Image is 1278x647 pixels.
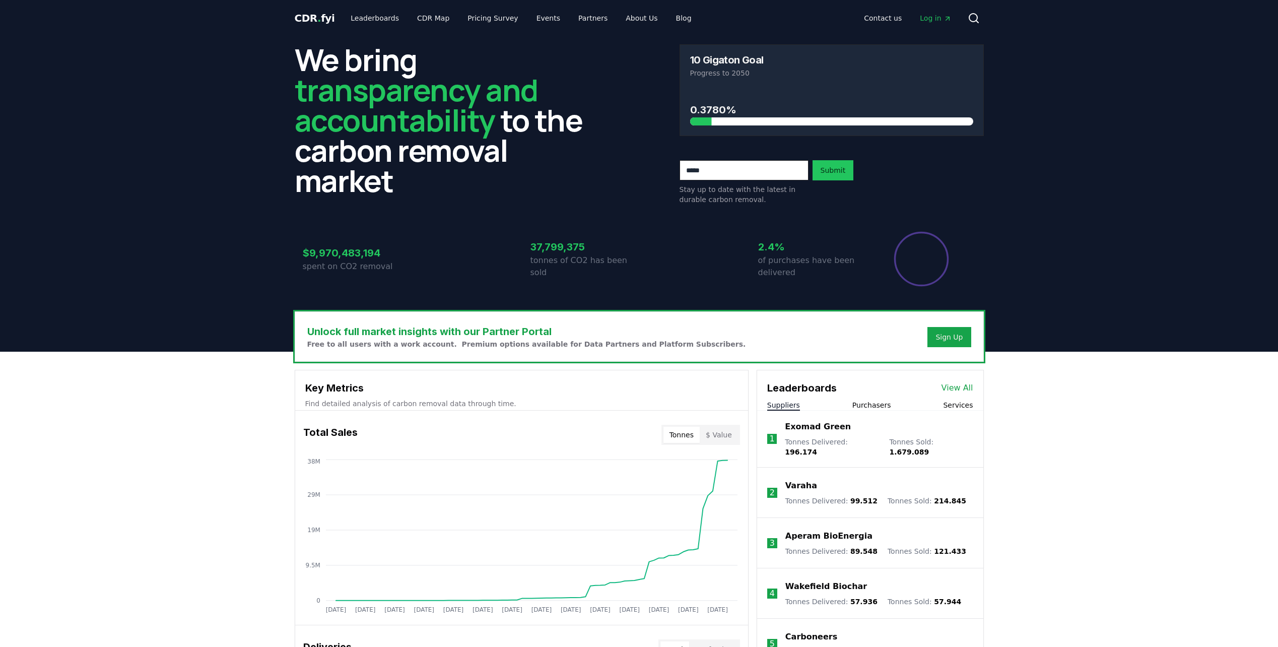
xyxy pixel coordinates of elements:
span: Log in [920,13,951,23]
p: Tonnes Sold : [889,437,973,457]
a: Wakefield Biochar [785,580,867,593]
p: spent on CO2 removal [303,261,412,273]
button: Suppliers [767,400,800,410]
tspan: [DATE] [590,606,611,613]
tspan: [DATE] [678,606,699,613]
a: View All [941,382,973,394]
tspan: [DATE] [414,606,434,613]
button: Services [943,400,973,410]
h3: Leaderboards [767,380,837,396]
span: 99.512 [850,497,878,505]
tspan: [DATE] [502,606,522,613]
tspan: [DATE] [325,606,346,613]
a: Partners [570,9,616,27]
tspan: [DATE] [707,606,728,613]
h3: 2.4% [758,239,867,254]
h3: Key Metrics [305,380,738,396]
span: . [317,12,321,24]
button: $ Value [700,427,738,443]
span: transparency and accountability [295,69,538,141]
span: 57.936 [850,598,878,606]
p: Progress to 2050 [690,68,973,78]
p: Free to all users with a work account. Premium options available for Data Partners and Platform S... [307,339,746,349]
span: 1.679.089 [889,448,929,456]
span: 196.174 [785,448,817,456]
span: 57.944 [934,598,961,606]
h3: $9,970,483,194 [303,245,412,261]
p: Tonnes Delivered : [785,597,878,607]
button: Sign Up [927,327,971,347]
tspan: 0 [316,597,320,604]
a: About Us [618,9,665,27]
p: 2 [770,487,775,499]
p: Tonnes Sold : [888,597,961,607]
tspan: 29M [307,491,320,498]
a: Leaderboards [343,9,407,27]
tspan: [DATE] [619,606,640,613]
p: 3 [770,537,775,549]
a: Carboneers [785,631,837,643]
span: 89.548 [850,547,878,555]
nav: Main [343,9,699,27]
a: Pricing Survey [459,9,526,27]
tspan: [DATE] [443,606,463,613]
h3: Total Sales [303,425,358,445]
p: Tonnes Delivered : [785,546,878,556]
p: tonnes of CO2 has been sold [530,254,639,279]
p: 1 [769,433,774,445]
a: Log in [912,9,959,27]
div: Percentage of sales delivered [893,231,950,287]
a: Exomad Green [785,421,851,433]
tspan: 19M [307,527,320,534]
tspan: [DATE] [649,606,669,613]
h2: We bring to the carbon removal market [295,44,599,196]
nav: Main [856,9,959,27]
a: CDR Map [409,9,457,27]
a: Sign Up [935,332,963,342]
p: Tonnes Sold : [888,546,966,556]
a: CDR.fyi [295,11,335,25]
a: Blog [668,9,700,27]
tspan: [DATE] [473,606,493,613]
a: Varaha [785,480,817,492]
p: Tonnes Delivered : [785,496,878,506]
h3: 37,799,375 [530,239,639,254]
p: Stay up to date with the latest in durable carbon removal. [680,184,809,205]
p: Tonnes Delivered : [785,437,879,457]
tspan: 38M [307,458,320,465]
p: Tonnes Sold : [888,496,966,506]
tspan: [DATE] [561,606,581,613]
h3: Unlock full market insights with our Partner Portal [307,324,746,339]
p: Find detailed analysis of carbon removal data through time. [305,399,738,409]
button: Tonnes [663,427,700,443]
p: of purchases have been delivered [758,254,867,279]
tspan: 9.5M [305,562,320,569]
span: 121.433 [934,547,966,555]
h3: 10 Gigaton Goal [690,55,764,65]
h3: 0.3780% [690,102,973,117]
button: Submit [813,160,854,180]
tspan: [DATE] [355,606,375,613]
button: Purchasers [852,400,891,410]
span: 214.845 [934,497,966,505]
span: CDR fyi [295,12,335,24]
a: Aperam BioEnergia [785,530,872,542]
a: Events [528,9,568,27]
tspan: [DATE] [531,606,552,613]
tspan: [DATE] [384,606,405,613]
a: Contact us [856,9,910,27]
p: 4 [770,588,775,600]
